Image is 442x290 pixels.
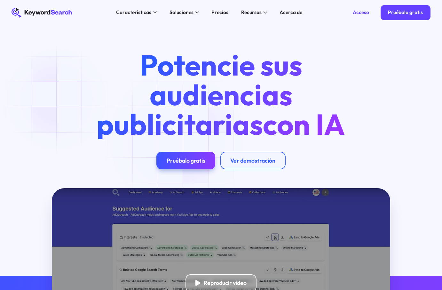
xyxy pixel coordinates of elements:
a: Pruébalo gratis [156,152,215,169]
font: Precios [211,9,228,15]
font: Reproducir vídeo [204,279,247,286]
a: Acceso [345,5,377,20]
font: Recursos [241,9,262,15]
font: Pruébalo gratis [167,157,205,164]
font: Potencie sus audiencias publicitarias [97,47,302,142]
font: Soluciones [170,9,193,15]
font: Pruébalo gratis [388,9,423,15]
a: Acerca de [276,8,306,18]
font: Acerca de [280,9,302,15]
a: Precios [208,8,233,18]
a: Pruébalo gratis [381,5,430,20]
font: con IA [263,106,345,142]
font: Ver demostración [230,157,275,164]
font: Características [116,9,151,15]
font: Acceso [353,9,369,15]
